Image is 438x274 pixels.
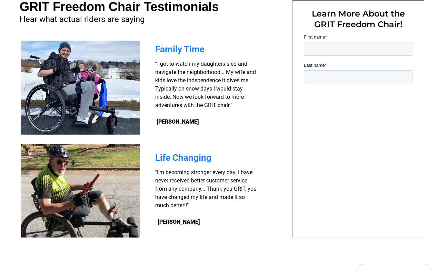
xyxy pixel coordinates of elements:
[155,44,205,54] span: Family Time
[155,152,211,163] span: Life Changing
[304,34,412,85] iframe: Form 0
[155,169,257,209] span: "I'm becoming stronger every day. I have never received better customer service from any company....
[312,9,405,29] span: Learn More About the GRIT Freedom Chair!
[155,219,200,225] strong: -[PERSON_NAME]
[155,61,256,125] span: “I got to watch my daughters sled and navigate the neighborhood... My wife and kids love the inde...
[157,118,199,125] strong: [PERSON_NAME]
[20,14,145,24] span: Hear what actual riders are saying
